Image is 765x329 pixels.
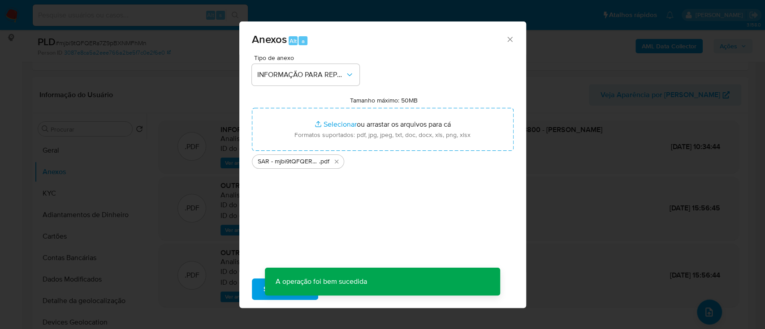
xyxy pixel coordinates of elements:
span: Cancelar [333,279,363,299]
span: Tipo de anexo [254,55,362,61]
button: Fechar [506,35,514,43]
button: Excluir SAR - mjbi9tQFQERa7Z9pBXNMFhMn - CPF 44759973800 - ERICA FRANCINE LIMA DA SILVA.pdf [331,156,342,167]
span: .pdf [319,157,329,166]
span: INFORMAÇÃO PARA REPORTE - COAF [257,70,345,79]
button: Subir arquivo [252,278,318,300]
span: Subir arquivo [264,279,307,299]
label: Tamanho máximo: 50MB [350,96,418,104]
ul: Arquivos selecionados [252,151,514,169]
p: A operação foi bem sucedida [265,268,378,295]
span: Anexos [252,31,287,47]
span: SAR - mjbi9tQFQERa7Z9pBXNMFhMn - CPF 44759973800 - [PERSON_NAME] [258,157,319,166]
span: Alt [290,37,297,45]
span: a [302,37,305,45]
button: INFORMAÇÃO PARA REPORTE - COAF [252,64,359,85]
